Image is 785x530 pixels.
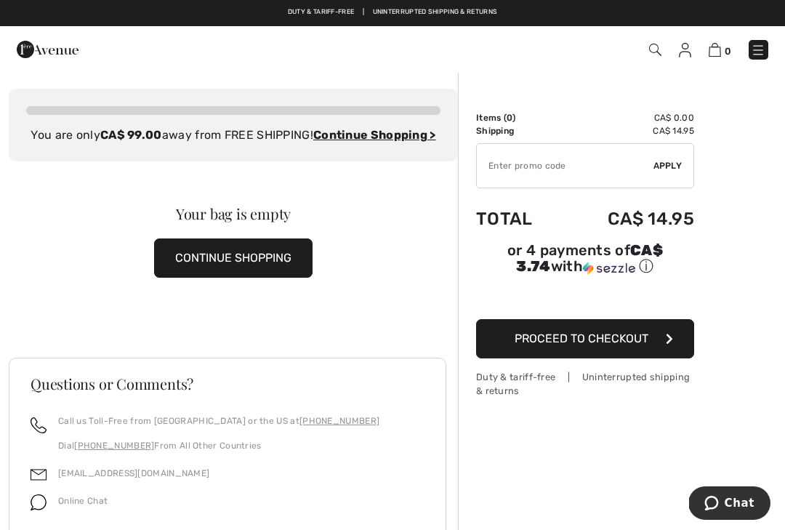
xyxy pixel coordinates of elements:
p: Dial From All Other Countries [58,439,379,452]
p: Call us Toll-Free from [GEOGRAPHIC_DATA] or the US at [58,414,379,427]
td: Items ( ) [476,111,562,124]
span: 0 [725,46,731,57]
td: CA$ 14.95 [562,124,694,137]
img: My Info [679,43,691,57]
img: Sezzle [583,262,635,275]
div: Duty & tariff-free | Uninterrupted shipping & returns [476,370,694,398]
td: Total [476,194,562,244]
td: CA$ 14.95 [562,194,694,244]
button: CONTINUE SHOPPING [154,238,313,278]
span: Online Chat [58,496,108,506]
span: CA$ 3.74 [516,241,662,275]
a: 0 [709,41,731,58]
span: Apply [653,159,683,172]
span: Proceed to Checkout [515,332,648,345]
a: 1ère Avenue [17,41,78,55]
h3: Questions or Comments? [31,377,424,391]
div: or 4 payments ofCA$ 3.74withSezzle Click to learn more about Sezzle [476,244,694,281]
img: Menu [751,43,765,57]
img: Search [649,44,661,56]
div: You are only away from FREE SHIPPING! [26,127,440,144]
input: Promo code [477,144,653,188]
div: or 4 payments of with [476,244,694,276]
img: 1ère Avenue [17,35,78,64]
td: Shipping [476,124,562,137]
iframe: PayPal-paypal [476,281,694,314]
img: Shopping Bag [709,43,721,57]
img: chat [31,494,47,510]
div: Your bag is empty [31,206,435,221]
strong: CA$ 99.00 [100,128,162,142]
img: email [31,467,47,483]
a: Duty & tariff-free | Uninterrupted shipping & returns [288,8,497,15]
a: [PHONE_NUMBER] [299,416,379,426]
a: [EMAIL_ADDRESS][DOMAIN_NAME] [58,468,209,478]
span: 0 [507,113,512,123]
a: [PHONE_NUMBER] [74,441,154,451]
a: Continue Shopping > [313,128,436,142]
img: call [31,417,47,433]
iframe: Opens a widget where you can chat to one of our agents [689,486,770,523]
button: Proceed to Checkout [476,319,694,358]
td: CA$ 0.00 [562,111,694,124]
